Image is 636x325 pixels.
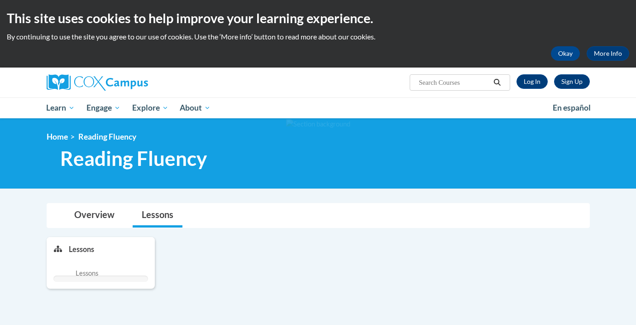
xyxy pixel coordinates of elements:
a: Explore [126,97,174,118]
button: Okay [551,46,580,61]
a: Log In [516,74,548,89]
span: About [180,102,210,113]
p: Lessons [69,244,94,254]
span: Reading Fluency [60,146,207,170]
span: Lessons [76,268,98,278]
span: En español [553,103,591,112]
div: Main menu [33,97,603,118]
h2: This site uses cookies to help improve your learning experience. [7,9,629,27]
button: Search [490,77,504,88]
a: More Info [587,46,629,61]
a: Overview [65,204,124,228]
a: En español [547,98,597,117]
span: Engage [86,102,120,113]
input: Search Courses [418,77,490,88]
a: Register [554,74,590,89]
a: Lessons [133,204,182,228]
a: Cox Campus [47,74,219,91]
img: Section background [286,119,350,129]
a: Home [47,132,68,141]
span: Explore [132,102,168,113]
span: Learn [46,102,75,113]
p: By continuing to use the site you agree to our use of cookies. Use the ‘More info’ button to read... [7,32,629,42]
img: Cox Campus [47,74,148,91]
a: About [174,97,216,118]
a: Engage [81,97,126,118]
span: Reading Fluency [78,132,136,141]
a: Learn [41,97,81,118]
